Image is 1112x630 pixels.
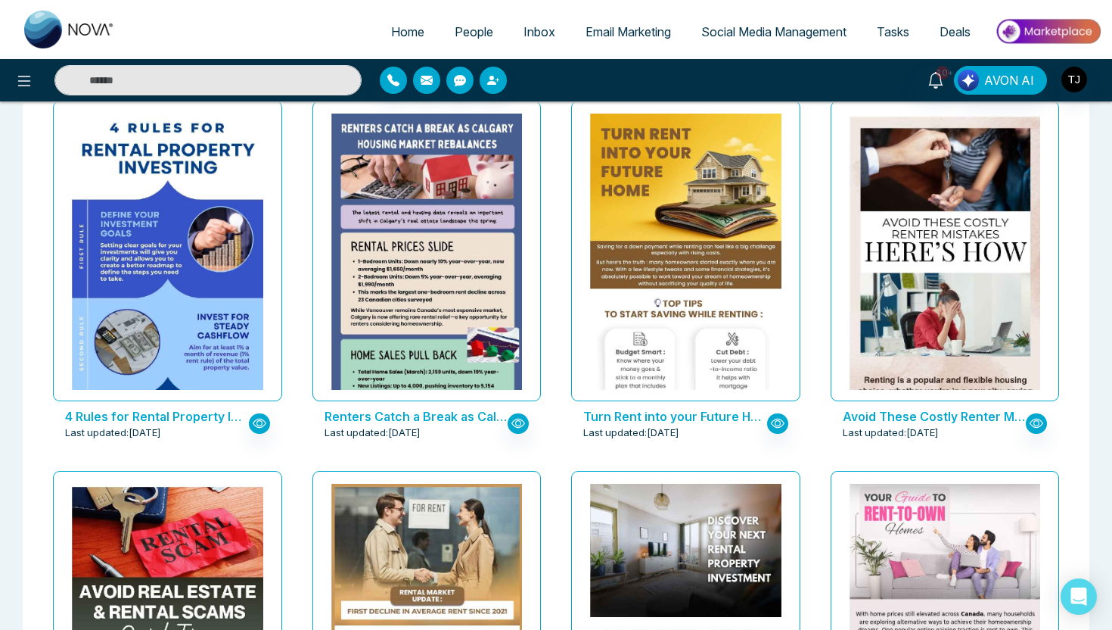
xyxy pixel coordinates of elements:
a: People [440,17,508,46]
a: Email Marketing [570,17,686,46]
div: Open Intercom Messenger [1061,579,1097,615]
span: Inbox [523,24,555,39]
p: Renters Catch a Break as Calgary Housing Market Rebalances [325,407,508,426]
p: 4 Rules for Rental Property Investing [65,407,249,426]
img: User Avatar [1061,67,1087,92]
a: Inbox [508,17,570,46]
img: novacrm [235,114,617,591]
span: Last updated: [DATE] [583,426,679,441]
a: Deals [924,17,986,46]
a: Social Media Management [686,17,862,46]
p: Turn Rent into your Future Home [583,407,767,426]
img: Nova CRM Logo [24,11,115,48]
span: AVON AI [984,71,1034,89]
span: Last updated: [DATE] [843,426,939,441]
img: Market-place.gif [993,14,1103,48]
span: 10+ [936,66,949,80]
span: Home [391,24,424,39]
span: Last updated: [DATE] [65,426,161,441]
a: Home [376,17,440,46]
a: Tasks [862,17,924,46]
span: People [455,24,493,39]
span: Tasks [877,24,909,39]
p: Avoid These Costly Renter Mistakes – Here’s How [843,407,1027,426]
a: 10+ [918,66,954,92]
span: Last updated: [DATE] [325,426,421,441]
span: Email Marketing [586,24,671,39]
button: AVON AI [954,66,1047,95]
span: Deals [940,24,971,39]
span: Social Media Management [701,24,846,39]
img: Lead Flow [958,70,979,91]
